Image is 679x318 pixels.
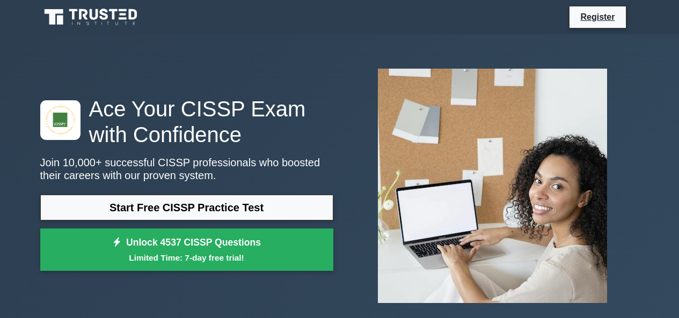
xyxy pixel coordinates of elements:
[574,10,621,24] a: Register
[40,96,333,147] h1: Ace Your CISSP Exam with Confidence
[40,156,333,182] p: Join 10,000+ successful CISSP professionals who boosted their careers with our proven system.
[40,228,333,271] a: Unlock 4537 CISSP QuestionsLimited Time: 7-day free trial!
[40,195,333,220] a: Start Free CISSP Practice Test
[54,252,320,264] small: Limited Time: 7-day free trial!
